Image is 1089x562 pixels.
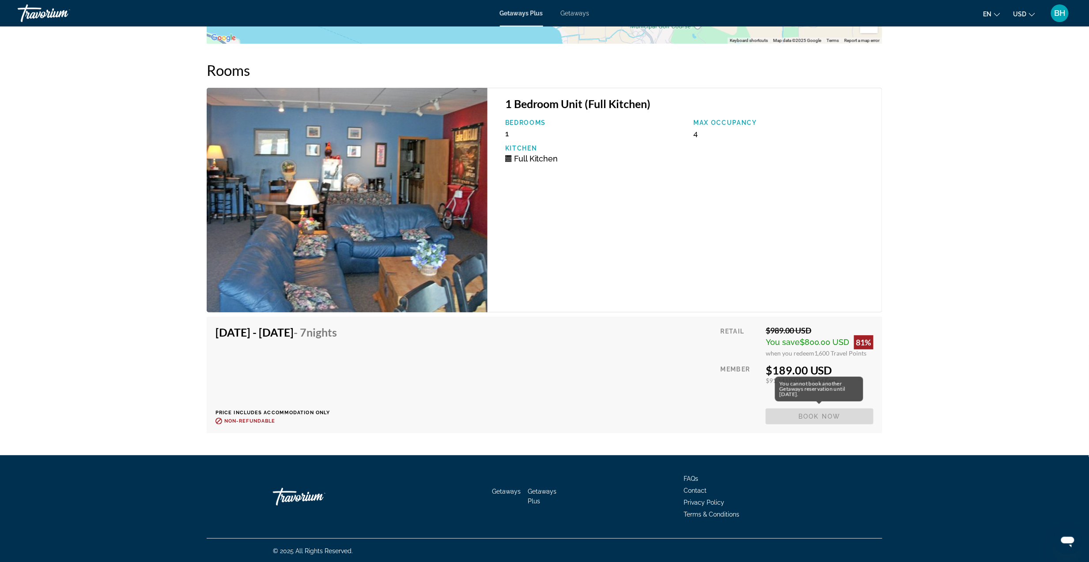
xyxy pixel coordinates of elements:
span: when you redeem [766,349,814,357]
span: USD [1013,11,1027,18]
div: You cannot book another Getaways reservation until [DATE]. [775,377,863,401]
span: 1,600 Travel Points [814,349,867,357]
p: Kitchen [505,145,685,152]
p: Bedrooms [505,119,685,126]
a: Travorium [18,2,106,25]
p: Price includes accommodation only [216,410,344,416]
a: Terms & Conditions [684,511,739,518]
h2: Rooms [207,61,882,79]
div: $989.00 USD [766,326,873,335]
button: User Menu [1048,4,1071,22]
span: 1 [505,129,509,138]
span: Map data ©2025 Google [773,38,821,43]
a: Getaways [561,10,590,17]
div: 81% [854,335,873,349]
div: Member [721,363,759,402]
span: BH [1055,9,1066,18]
a: Getaways [492,488,521,495]
h3: 1 Bedroom Unit (Full Kitchen) [505,97,873,110]
span: - 7 [294,326,337,339]
button: Keyboard shortcuts [730,37,768,44]
div: $189.00 USD [766,363,873,377]
img: 1217I01L.jpg [207,88,488,312]
button: Change currency [1013,7,1035,20]
a: Getaways Plus [528,488,557,505]
div: $91.14 USD [766,377,873,384]
span: Nights [306,326,337,339]
a: Terms (opens in new tab) [827,38,839,43]
a: Travorium [273,483,361,510]
span: 4 [693,129,698,138]
button: Change language [983,7,1000,20]
a: Privacy Policy [684,499,724,506]
p: Max Occupancy [693,119,873,126]
a: FAQs [684,475,698,482]
a: Open this area in Google Maps (opens a new window) [209,32,238,44]
a: Contact [684,487,707,494]
span: You save [766,337,800,347]
a: Report a map error [844,38,880,43]
span: Non-refundable [224,418,275,424]
span: en [983,11,992,18]
a: Getaways Plus [500,10,543,17]
h4: [DATE] - [DATE] [216,326,337,339]
span: $800.00 USD [800,337,850,347]
span: Full Kitchen [514,154,558,163]
div: Retail [721,326,759,357]
img: Google [209,32,238,44]
span: © 2025 All Rights Reserved. [273,547,353,555]
iframe: Button to launch messaging window [1054,527,1082,555]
